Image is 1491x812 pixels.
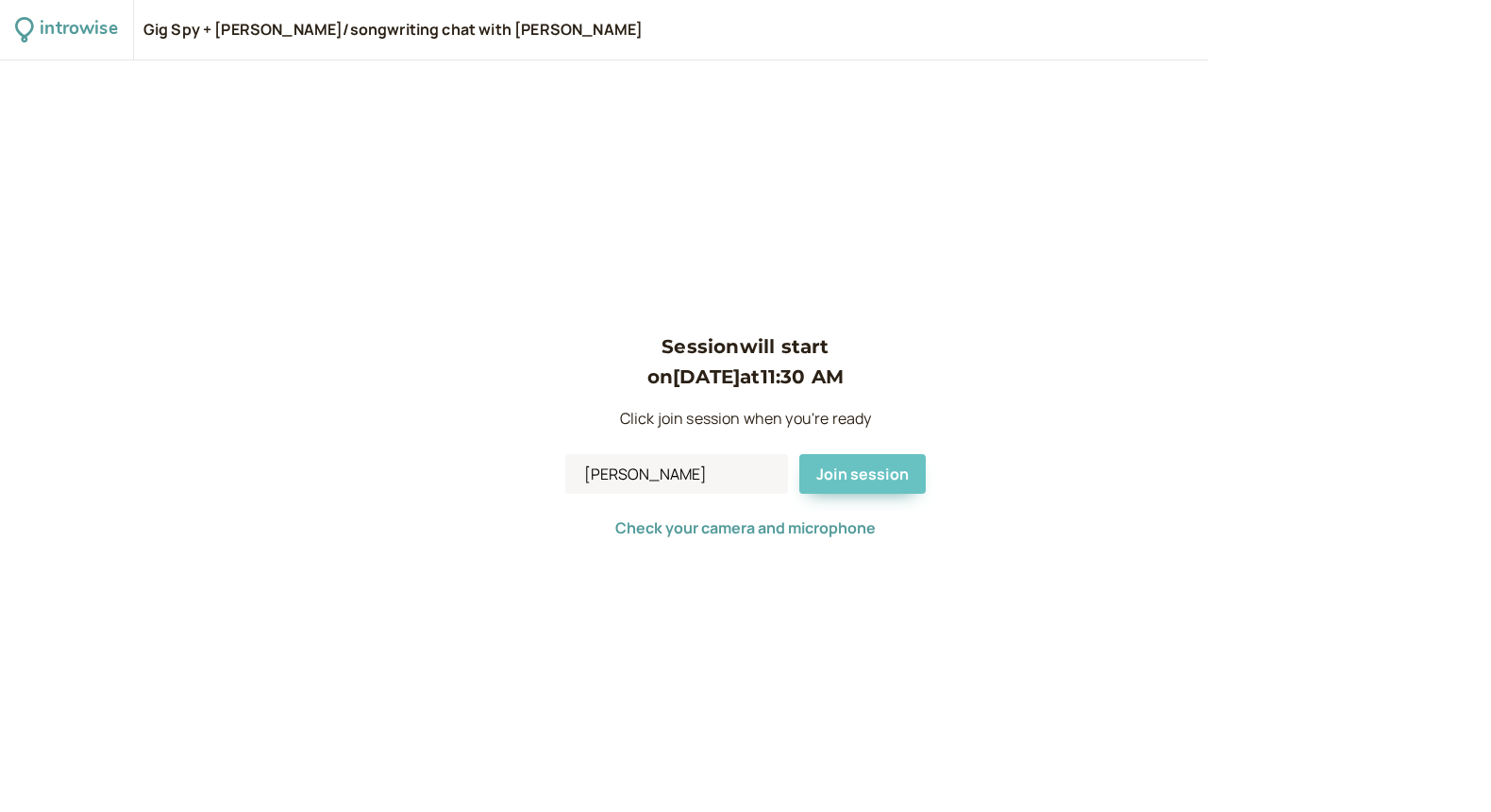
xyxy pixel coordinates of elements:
[565,331,926,393] h3: Session will start on [DATE] at 11:30 AM
[565,407,926,431] p: Click join session when you're ready
[143,20,643,41] div: Gig Spy + [PERSON_NAME]/songwriting chat with [PERSON_NAME]
[40,15,117,44] div: introwise
[615,519,876,536] button: Check your camera and microphone
[799,454,926,494] button: Join session
[565,454,788,494] input: Your Name
[615,517,876,538] span: Check your camera and microphone
[816,464,909,484] span: Join session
